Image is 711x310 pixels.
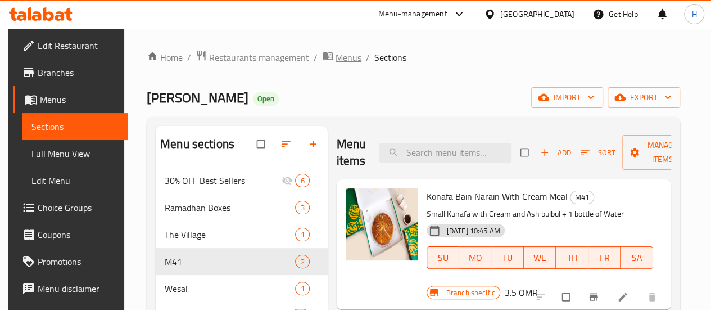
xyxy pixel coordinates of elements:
button: Add [537,144,573,161]
h6: 3.5 OMR [505,285,538,300]
button: FR [588,246,621,269]
span: Menus [336,51,361,64]
div: items [295,228,309,241]
div: items [295,174,309,187]
span: Add item [537,144,573,161]
span: Promotions [38,255,118,268]
a: Branches [13,59,127,86]
a: Home [147,51,183,64]
span: SU [432,250,455,266]
div: M412 [156,248,328,275]
li: / [187,51,191,64]
div: items [295,282,309,295]
span: Restaurants management [209,51,309,64]
div: [GEOGRAPHIC_DATA] [500,8,574,20]
a: Restaurants management [196,50,309,65]
a: Coupons [13,221,127,248]
span: Wesal [165,282,295,295]
span: Branches [38,66,118,79]
span: Full Menu View [31,147,118,160]
div: Ramadhan Boxes3 [156,194,328,221]
span: FR [593,250,616,266]
span: Branch specific [442,287,500,298]
span: 3 [296,203,309,213]
h2: Menu sections [160,136,234,152]
button: MO [459,246,491,269]
span: Konafa Bain Narain With Cream Meal [427,188,568,205]
span: WE [528,250,551,266]
a: Promotions [13,248,127,275]
nav: breadcrumb [147,50,680,65]
span: 6 [296,176,309,186]
span: 2 [296,257,309,267]
a: Edit Restaurant [13,32,127,59]
span: M41 [165,255,295,268]
li: / [314,51,318,64]
span: Menus [40,93,118,106]
span: Open [253,94,279,104]
button: export [608,87,680,108]
span: Ramadhan Boxes [165,201,295,214]
span: MO [464,250,487,266]
button: TU [491,246,523,269]
h2: Menu items [337,136,366,169]
a: Menus [13,86,127,113]
span: Sections [31,120,118,133]
li: / [366,51,370,64]
button: WE [524,246,556,269]
div: items [295,201,309,214]
span: 1 [296,284,309,294]
div: 30% OFF Best Sellers6 [156,167,328,194]
div: The Village1 [156,221,328,248]
button: import [531,87,603,108]
span: Select to update [555,286,579,308]
span: Sort sections [274,132,301,156]
span: Add [540,146,570,159]
span: Sections [374,51,406,64]
span: H [691,8,696,20]
span: TH [560,250,583,266]
button: SU [427,246,459,269]
span: Choice Groups [38,201,118,214]
img: Konafa Bain Narain With Cream Meal [346,188,418,260]
span: export [617,91,671,105]
a: Full Menu View [22,140,127,167]
span: Menu disclaimer [38,282,118,295]
span: [DATE] 10:45 AM [442,226,505,236]
a: Choice Groups [13,194,127,221]
div: Open [253,92,279,106]
a: Edit menu item [617,291,631,303]
div: M41 [570,191,594,204]
button: Add section [301,132,328,156]
a: Edit Menu [22,167,127,194]
button: Branch-specific-item [581,285,608,309]
a: Sections [22,113,127,140]
span: 30% OFF Best Sellers [165,174,282,187]
svg: Inactive section [282,175,293,186]
span: Edit Restaurant [38,39,118,52]
div: items [295,255,309,268]
button: Sort [578,144,618,161]
button: SA [621,246,653,269]
span: The Village [165,228,295,241]
input: search [379,143,511,163]
button: TH [556,246,588,269]
div: Menu-management [378,7,447,21]
span: Coupons [38,228,118,241]
a: Menu disclaimer [13,275,127,302]
span: 1 [296,230,309,240]
p: Small Kunafa with Cream and Ash bulbul + 1 bottle of Water [427,207,653,221]
a: Menus [322,50,361,65]
span: Sort items [573,144,622,161]
span: import [540,91,594,105]
span: SA [625,250,648,266]
button: delete [640,285,667,309]
span: Manage items [631,138,693,167]
span: Edit Menu [31,174,118,187]
span: TU [496,250,519,266]
span: Sort [581,146,615,159]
